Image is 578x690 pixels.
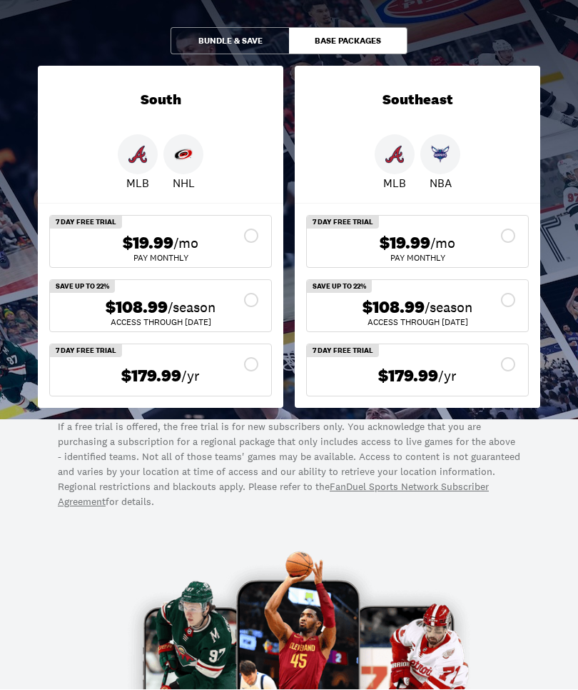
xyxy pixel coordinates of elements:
[362,298,425,319] span: $108.99
[431,146,450,164] img: Hornets
[128,146,147,164] img: Braves
[307,345,379,358] div: 7 Day Free Trial
[121,366,181,387] span: $179.99
[50,216,122,229] div: 7 Day Free Trial
[61,319,260,327] div: ACCESS THROUGH [DATE]
[430,234,455,254] span: /mo
[173,175,195,192] p: NHL
[318,319,517,327] div: ACCESS THROUGH [DATE]
[168,298,216,318] span: /season
[380,234,430,254] span: $19.99
[425,298,472,318] span: /season
[38,66,283,135] div: South
[173,234,198,254] span: /mo
[181,366,200,386] span: /yr
[174,146,193,164] img: Hurricanes
[289,28,407,55] button: Base Packages
[58,420,520,510] p: If a free trial is offered, the free trial is for new subscribers only. You acknowledge that you ...
[318,254,517,263] div: Pay Monthly
[385,146,404,164] img: Braves
[123,234,173,254] span: $19.99
[61,254,260,263] div: Pay Monthly
[438,366,457,386] span: /yr
[430,175,452,192] p: NBA
[50,345,122,358] div: 7 Day Free Trial
[50,281,115,294] div: SAVE UP TO 22%
[307,216,379,229] div: 7 Day Free Trial
[126,175,149,192] p: MLB
[383,175,406,192] p: MLB
[307,281,372,294] div: SAVE UP TO 22%
[106,298,168,319] span: $108.99
[378,366,438,387] span: $179.99
[295,66,540,135] div: Southeast
[171,28,289,55] button: Bundle & Save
